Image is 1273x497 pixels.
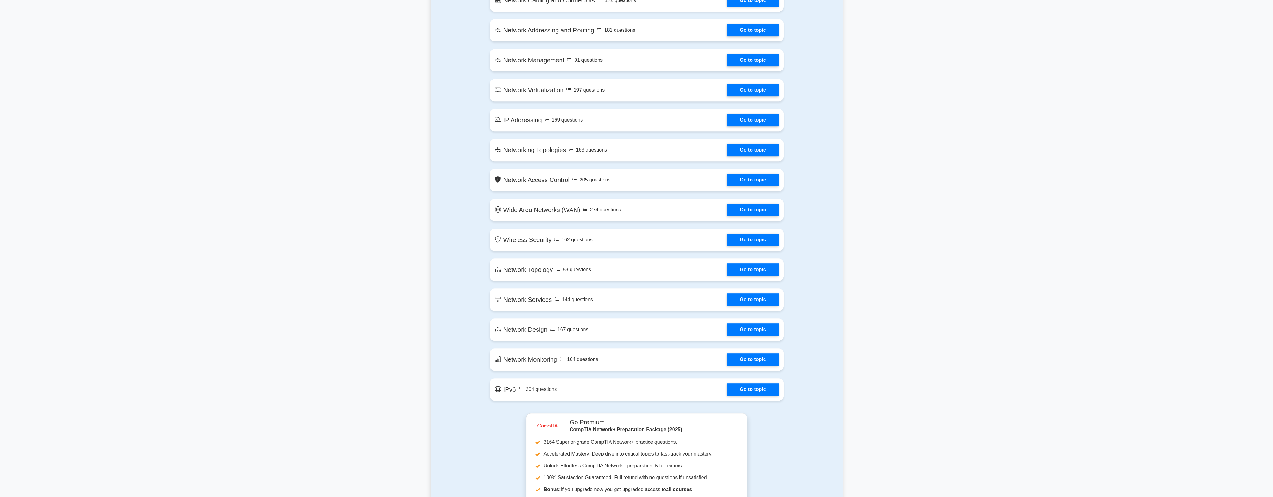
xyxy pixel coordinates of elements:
[727,353,778,366] a: Go to topic
[727,54,778,66] a: Go to topic
[727,263,778,276] a: Go to topic
[727,24,778,36] a: Go to topic
[727,383,778,396] a: Go to topic
[727,293,778,306] a: Go to topic
[727,174,778,186] a: Go to topic
[727,204,778,216] a: Go to topic
[727,323,778,336] a: Go to topic
[727,144,778,156] a: Go to topic
[727,114,778,126] a: Go to topic
[727,84,778,96] a: Go to topic
[727,234,778,246] a: Go to topic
